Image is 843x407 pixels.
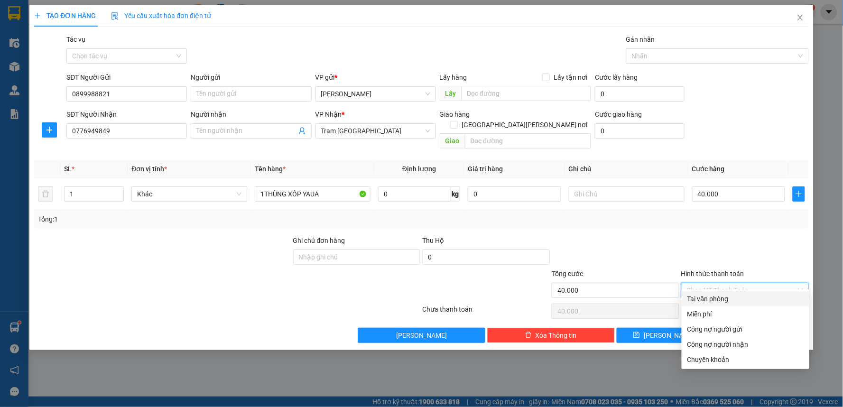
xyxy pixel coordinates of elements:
input: Cước giao hàng [595,123,685,139]
input: Cước lấy hàng [595,86,685,102]
div: Người gửi [191,72,311,83]
li: [PERSON_NAME] [5,40,65,51]
span: Đơn vị tính [131,165,167,173]
button: deleteXóa Thông tin [487,328,615,343]
span: TẠO ĐƠN HÀNG [34,12,96,19]
label: Tác vụ [66,36,85,43]
img: icon [111,12,119,20]
div: Công nợ người gửi [687,324,804,334]
th: Ghi chú [565,160,688,178]
div: Tại văn phòng [687,294,804,304]
span: plus [42,126,56,134]
span: kg [451,186,460,202]
span: [GEOGRAPHIC_DATA][PERSON_NAME] nơi [458,120,591,130]
div: Chưa thanh toán [421,304,551,321]
li: Trung Nga [5,5,138,23]
span: environment [5,53,11,59]
div: Tổng: 1 [38,214,325,224]
label: Gán nhãn [626,36,655,43]
div: Cước gửi hàng sẽ được ghi vào công nợ của người gửi [682,322,809,337]
span: Giao hàng [440,111,470,118]
span: Giá trị hàng [468,165,503,173]
span: close [797,14,804,21]
span: Lấy [440,86,462,101]
span: Khác [137,187,241,201]
label: Cước giao hàng [595,111,642,118]
span: plus [793,190,804,198]
input: Ghi Chú [569,186,685,202]
span: Cước hàng [692,165,725,173]
label: Cước lấy hàng [595,74,638,81]
span: Lấy hàng [440,74,467,81]
button: plus [793,186,805,202]
button: Close [787,5,814,31]
label: Ghi chú đơn hàng [293,237,345,244]
span: [PERSON_NAME] [396,330,447,341]
button: [PERSON_NAME] [358,328,485,343]
span: Định lượng [402,165,436,173]
span: save [633,332,640,339]
li: VP Trạm [GEOGRAPHIC_DATA] [65,40,126,72]
span: Phan Thiết [321,87,430,101]
span: Lấy tận nơi [550,72,591,83]
span: VP Nhận [315,111,342,118]
button: delete [38,186,53,202]
b: T1 [PERSON_NAME], P [PERSON_NAME] [5,52,63,81]
div: Miễn phí [687,309,804,319]
div: SĐT Người Nhận [66,109,187,120]
button: save[PERSON_NAME] [617,328,712,343]
label: Hình thức thanh toán [681,270,744,277]
input: Dọc đường [465,133,592,148]
span: Yêu cầu xuất hóa đơn điện tử [111,12,211,19]
span: Thu Hộ [422,237,444,244]
span: delete [525,332,532,339]
span: Tên hàng [255,165,286,173]
input: 0 [468,186,561,202]
span: plus [34,12,41,19]
span: Trạm Sài Gòn [321,124,430,138]
div: SĐT Người Gửi [66,72,187,83]
span: [PERSON_NAME] [644,330,695,341]
input: Dọc đường [462,86,592,101]
input: Ghi chú đơn hàng [293,250,421,265]
span: SL [64,165,72,173]
span: Xóa Thông tin [536,330,577,341]
div: VP gửi [315,72,436,83]
div: Người nhận [191,109,311,120]
div: Chuyển khoản [687,354,804,365]
img: logo.jpg [5,5,38,38]
span: user-add [298,127,306,135]
div: Công nợ người nhận [687,339,804,350]
input: VD: Bàn, Ghế [255,186,371,202]
span: Giao [440,133,465,148]
span: Tổng cước [552,270,583,277]
button: plus [42,122,57,138]
div: Cước gửi hàng sẽ được ghi vào công nợ của người nhận [682,337,809,352]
